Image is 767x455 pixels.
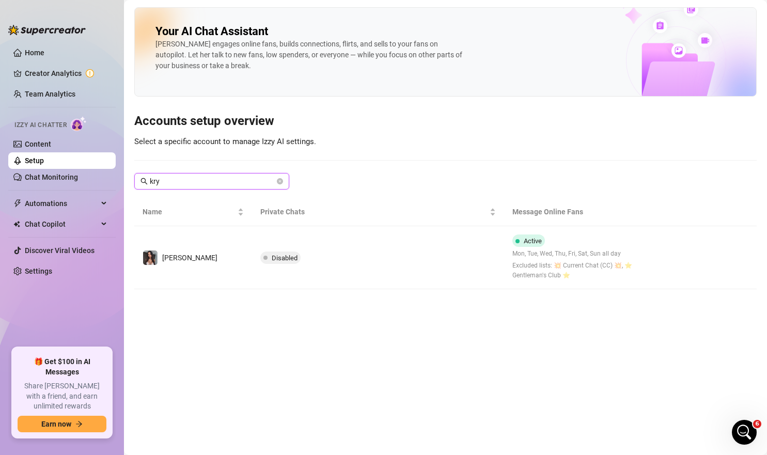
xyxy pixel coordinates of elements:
button: Earn nowarrow-right [18,416,106,432]
img: Krystal [143,250,158,265]
a: Content [25,140,51,148]
span: Automations [25,195,98,212]
a: Discover Viral Videos [25,246,95,255]
img: AI Chatter [71,116,87,131]
span: arrow-right [75,420,83,428]
span: Disabled [272,254,298,262]
span: [PERSON_NAME] [162,254,217,262]
span: Mon, Tue, Wed, Thu, Fri, Sat, Sun all day [512,249,664,259]
span: Share [PERSON_NAME] with a friend, and earn unlimited rewards [18,381,106,412]
th: Message Online Fans [504,198,672,226]
span: 6 [753,420,761,428]
span: Name [143,206,236,217]
button: close-circle [277,178,283,184]
h3: Accounts setup overview [134,113,757,130]
span: Earn now [41,420,71,428]
a: Home [25,49,44,57]
div: [PERSON_NAME] engages online fans, builds connections, flirts, and sells to your fans on autopilo... [155,39,465,71]
img: Chat Copilot [13,221,20,228]
th: Name [134,198,252,226]
span: Private Chats [260,206,488,217]
a: Settings [25,267,52,275]
a: Creator Analytics exclamation-circle [25,65,107,82]
span: Active [524,237,542,245]
span: Chat Copilot [25,216,98,232]
h2: Your AI Chat Assistant [155,24,268,39]
span: Excluded lists: 💥 Current Chat (CC) 💥, ⭐️ Gentleman's Club ⭐️ [512,261,664,280]
span: Select a specific account to manage Izzy AI settings. [134,137,316,146]
span: 🎁 Get $100 in AI Messages [18,357,106,377]
th: Private Chats [252,198,505,226]
a: Setup [25,156,44,165]
span: thunderbolt [13,199,22,208]
span: Izzy AI Chatter [14,120,67,130]
input: Search account [150,176,275,187]
span: search [140,178,148,185]
img: logo-BBDzfeDw.svg [8,25,86,35]
a: Chat Monitoring [25,173,78,181]
a: Team Analytics [25,90,75,98]
iframe: Intercom live chat [732,420,757,445]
